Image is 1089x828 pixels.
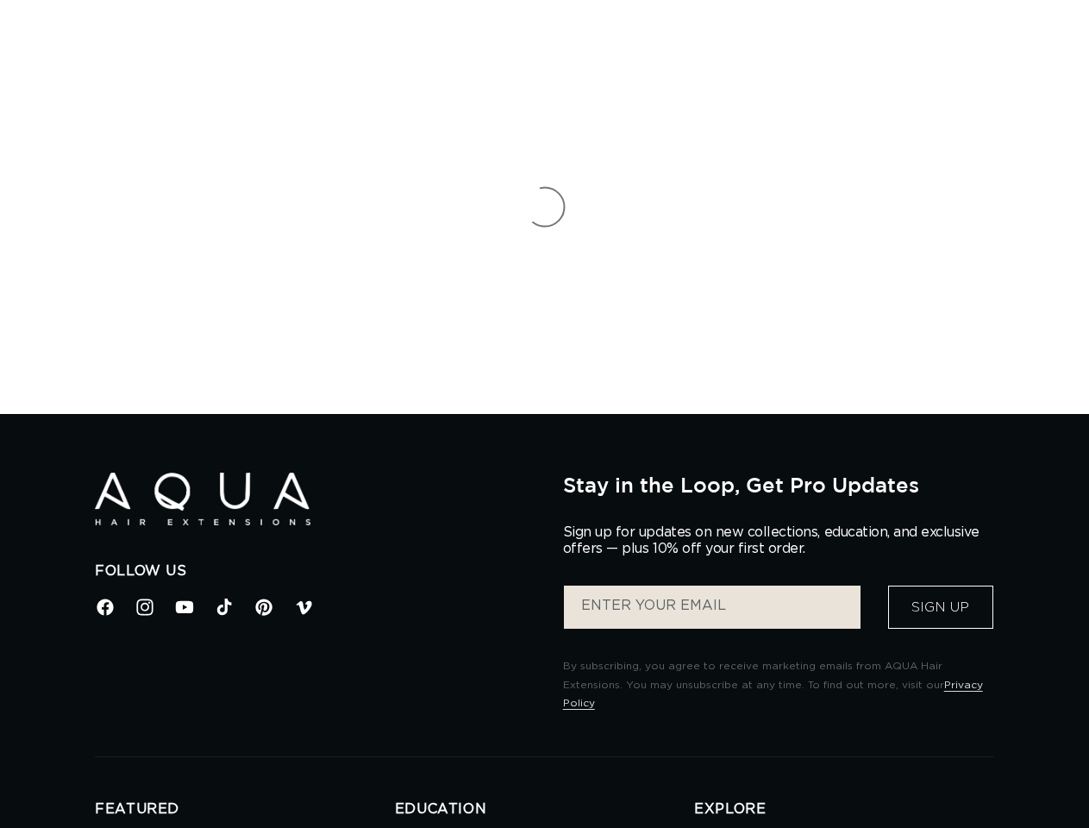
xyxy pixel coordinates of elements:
[694,800,993,819] h2: EXPLORE
[888,586,993,629] button: Sign Up
[395,800,694,819] h2: EDUCATION
[95,562,536,580] h2: Follow Us
[95,800,394,819] h2: FEATURED
[563,657,994,713] p: By subscribing, you agree to receive marketing emails from AQUA Hair Extensions. You may unsubscr...
[563,524,994,557] p: Sign up for updates on new collections, education, and exclusive offers — plus 10% off your first...
[563,473,994,497] h2: Stay in the Loop, Get Pro Updates
[564,586,861,629] input: ENTER YOUR EMAIL
[95,473,310,525] img: Aqua Hair Extensions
